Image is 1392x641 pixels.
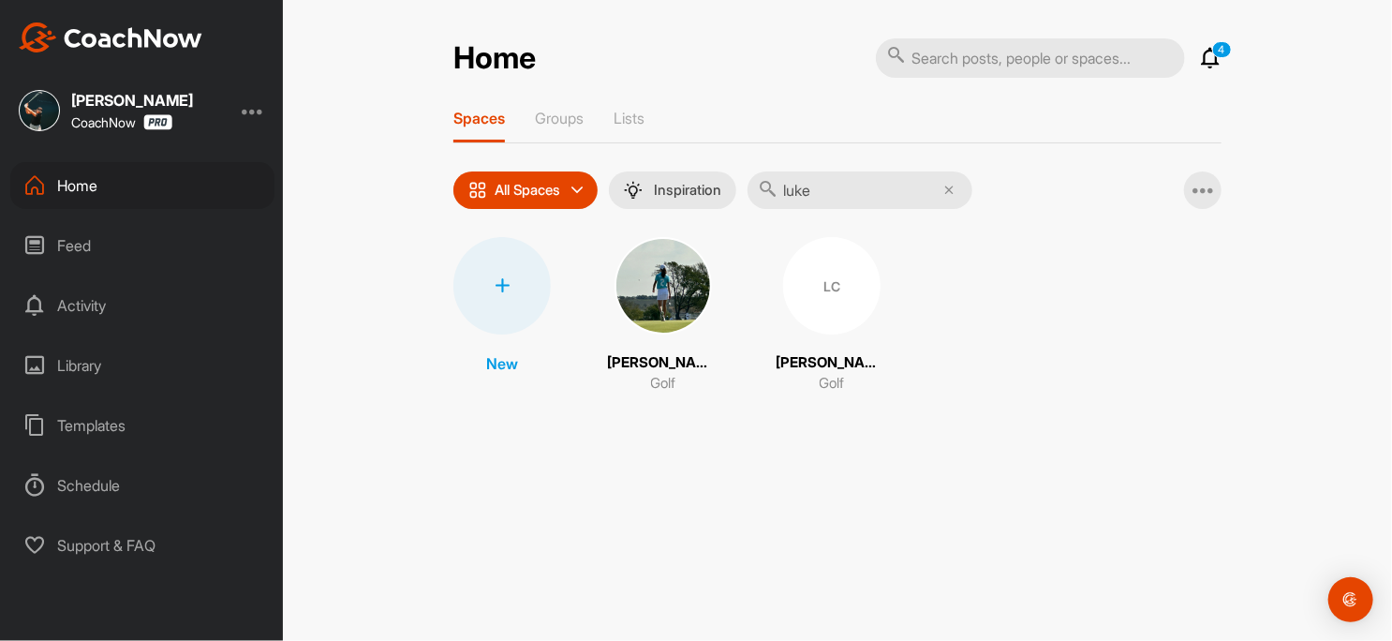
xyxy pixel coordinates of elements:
[19,90,60,131] img: square_0649d6ee4e9dcb5cd0d29d0d657ec30a.jpg
[654,183,721,198] p: Inspiration
[495,183,560,198] p: All Spaces
[10,342,274,389] div: Library
[776,352,888,374] p: [PERSON_NAME]
[453,40,536,77] h2: Home
[10,462,274,509] div: Schedule
[10,222,274,269] div: Feed
[615,237,712,335] img: square_dacd798049e5f24a8c376b37d26fd8bd.jpg
[624,181,643,200] img: menuIcon
[876,38,1185,78] input: Search posts, people or spaces...
[10,282,274,329] div: Activity
[1328,577,1373,622] div: Open Intercom Messenger
[468,181,487,200] img: icon
[486,352,518,375] p: New
[607,237,719,395] a: [PERSON_NAME]Golf
[783,237,881,335] div: LC
[71,93,193,108] div: [PERSON_NAME]
[776,237,888,395] a: LC[PERSON_NAME]Golf
[607,352,719,374] p: [PERSON_NAME]
[10,162,274,209] div: Home
[614,109,644,127] p: Lists
[651,373,676,395] p: Golf
[748,171,972,209] input: Search...
[10,522,274,569] div: Support & FAQ
[453,109,505,127] p: Spaces
[10,402,274,449] div: Templates
[535,109,584,127] p: Groups
[19,22,202,52] img: CoachNow
[143,114,172,130] img: CoachNow Pro
[1212,41,1232,58] p: 4
[71,114,172,130] div: CoachNow
[820,373,845,395] p: Golf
